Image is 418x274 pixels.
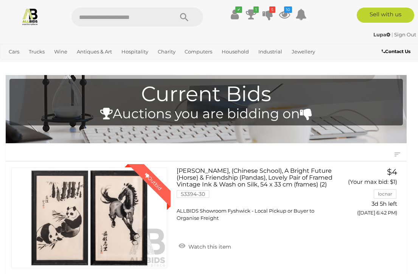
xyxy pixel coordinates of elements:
[54,58,114,70] a: [GEOGRAPHIC_DATA]
[21,8,39,25] img: Allbids.com.au
[219,45,252,58] a: Household
[357,8,414,23] a: Sell with us
[118,45,151,58] a: Hospitality
[182,45,215,58] a: Computers
[6,58,26,70] a: Office
[26,45,48,58] a: Trucks
[279,8,290,21] a: 10
[269,6,275,13] i: 5
[136,164,171,199] div: Outbid
[255,45,285,58] a: Industrial
[246,8,257,21] a: 1
[262,8,273,21] a: 5
[289,45,318,58] a: Jewellery
[13,106,399,121] h4: Auctions you are bidding on
[394,31,416,38] a: Sign Out
[30,58,51,70] a: Sports
[182,168,334,221] a: [PERSON_NAME], (Chinese School), A Bright Future (Horse) & Friendship (Pandas), Lovely Pair of Fr...
[186,243,231,250] span: Watch this item
[11,168,167,268] a: Outbid
[373,31,390,38] strong: Lupa
[165,8,203,27] button: Search
[392,31,393,38] span: |
[74,45,115,58] a: Antiques & Art
[177,240,233,252] a: Watch this item
[387,167,397,177] span: $4
[51,45,70,58] a: Wine
[229,8,240,21] a: ✔
[253,6,259,13] i: 1
[155,45,179,58] a: Charity
[382,49,410,54] b: Contact Us
[13,83,399,106] h1: Current Bids
[373,31,392,38] a: Lupa
[382,47,412,56] a: Contact Us
[235,6,242,13] i: ✔
[284,6,292,13] i: 10
[345,168,399,220] a: $4 (Your max bid: $1) locnar 3d 5h left ([DATE] 6:42 PM)
[6,45,22,58] a: Cars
